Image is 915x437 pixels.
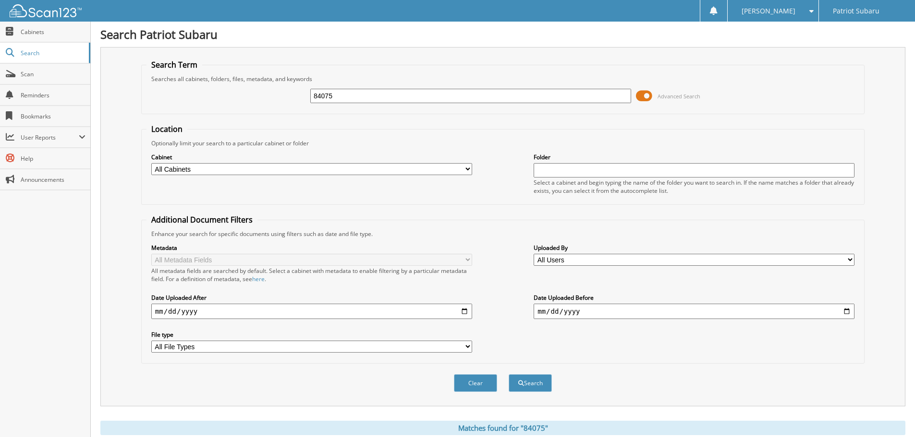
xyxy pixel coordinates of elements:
[151,244,472,252] label: Metadata
[21,176,85,184] span: Announcements
[151,304,472,319] input: start
[21,91,85,99] span: Reminders
[146,230,859,238] div: Enhance your search for specific documents using filters such as date and file type.
[21,154,85,163] span: Help
[100,421,905,435] div: Matches found for "84075"
[100,26,905,42] h1: Search Patriot Subaru
[151,153,472,161] label: Cabinet
[21,28,85,36] span: Cabinets
[146,59,202,70] legend: Search Term
[21,133,79,142] span: User Reports
[658,93,700,100] span: Advanced Search
[146,214,257,225] legend: Additional Document Filters
[833,8,879,14] span: Patriot Subaru
[21,49,84,57] span: Search
[534,294,854,302] label: Date Uploaded Before
[151,331,472,339] label: File type
[534,153,854,161] label: Folder
[146,75,859,83] div: Searches all cabinets, folders, files, metadata, and keywords
[146,124,187,134] legend: Location
[742,8,795,14] span: [PERSON_NAME]
[21,112,85,120] span: Bookmarks
[146,139,859,147] div: Optionally limit your search to a particular cabinet or folder
[509,374,552,392] button: Search
[151,267,472,283] div: All metadata fields are searched by default. Select a cabinet with metadata to enable filtering b...
[21,70,85,78] span: Scan
[534,304,854,319] input: end
[454,374,497,392] button: Clear
[534,178,854,195] div: Select a cabinet and begin typing the name of the folder you want to search in. If the name match...
[10,4,82,17] img: scan123-logo-white.svg
[534,244,854,252] label: Uploaded By
[252,275,265,283] a: here
[151,294,472,302] label: Date Uploaded After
